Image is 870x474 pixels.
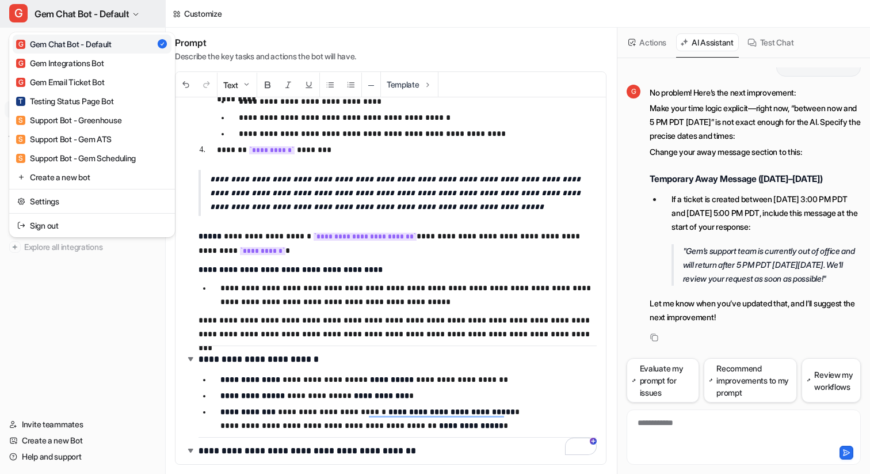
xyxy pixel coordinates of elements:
span: G [16,59,25,68]
span: G [16,78,25,87]
img: reset [17,171,25,183]
img: reset [17,219,25,232]
span: S [16,116,25,125]
span: T [16,97,25,106]
img: reset [17,195,25,207]
div: Support Bot - Gem Scheduling [16,152,136,164]
a: Sign out [13,216,171,235]
div: Testing Status Page Bot [16,95,114,107]
div: Gem Chat Bot - Default [16,38,112,50]
div: Support Bot - Gem ATS [16,133,112,145]
span: S [16,135,25,144]
div: Gem Integrations Bot [16,57,104,69]
div: Gem Email Ticket Bot [16,76,104,88]
span: G [16,40,25,49]
a: Create a new bot [13,168,171,187]
span: G [9,4,28,22]
span: S [16,154,25,163]
span: Gem Chat Bot - Default [35,6,129,22]
a: Settings [13,192,171,211]
div: Support Bot - Greenhouse [16,114,121,126]
div: GGem Chat Bot - Default [9,32,175,237]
